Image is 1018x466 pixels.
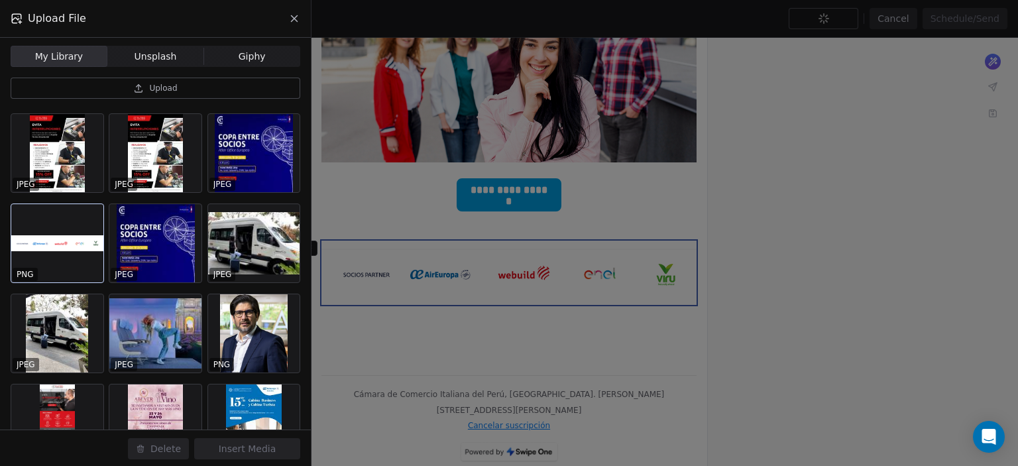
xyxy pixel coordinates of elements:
span: Upload [149,83,177,93]
button: Delete [128,438,189,459]
button: Upload [11,78,300,99]
p: JPEG [213,269,232,280]
p: PNG [213,359,231,370]
p: JPEG [17,179,35,190]
p: PNG [17,269,34,280]
p: JPEG [213,179,232,190]
p: JPEG [115,269,133,280]
p: JPEG [115,359,133,370]
p: JPEG [17,359,35,370]
button: Insert Media [194,438,300,459]
span: Unsplash [135,50,177,64]
div: Open Intercom Messenger [973,421,1005,453]
span: Giphy [239,50,266,64]
p: JPEG [115,179,133,190]
span: Upload File [28,11,86,27]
